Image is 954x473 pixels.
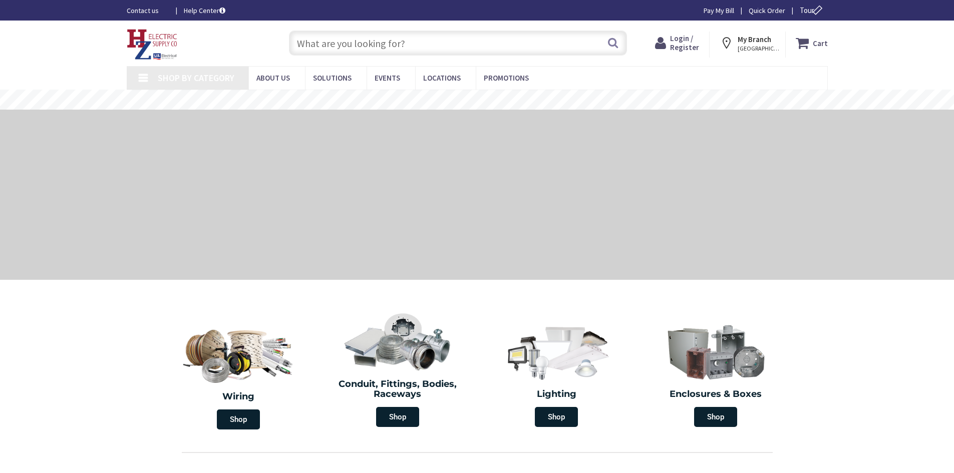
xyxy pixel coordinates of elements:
a: Wiring Shop [159,317,319,434]
a: Enclosures & Boxes Shop [639,317,793,432]
span: Tour [800,6,825,15]
a: Login / Register [655,34,699,52]
span: Shop [694,407,737,427]
span: Login / Register [670,34,699,52]
span: Shop [217,409,260,429]
span: Locations [423,73,461,83]
a: Cart [796,34,828,52]
h2: Lighting [485,389,629,399]
a: Conduit, Fittings, Bodies, Raceways Shop [321,307,475,432]
a: Help Center [184,6,225,16]
strong: My Branch [738,35,771,44]
span: Events [375,73,400,83]
input: What are you looking for? [289,31,627,56]
img: HZ Electric Supply [127,29,178,60]
h2: Wiring [164,392,313,402]
a: Pay My Bill [704,6,734,16]
span: About Us [256,73,290,83]
span: Shop [535,407,578,427]
span: Solutions [313,73,352,83]
div: My Branch [GEOGRAPHIC_DATA], [GEOGRAPHIC_DATA] [720,34,776,52]
strong: Cart [813,34,828,52]
h2: Enclosures & Boxes [644,389,788,399]
h2: Conduit, Fittings, Bodies, Raceways [326,379,470,399]
a: Contact us [127,6,168,16]
a: Quick Order [749,6,785,16]
a: Lighting Shop [480,317,634,432]
span: Shop By Category [158,72,234,84]
span: Promotions [484,73,529,83]
span: [GEOGRAPHIC_DATA], [GEOGRAPHIC_DATA] [738,45,780,53]
span: Shop [376,407,419,427]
